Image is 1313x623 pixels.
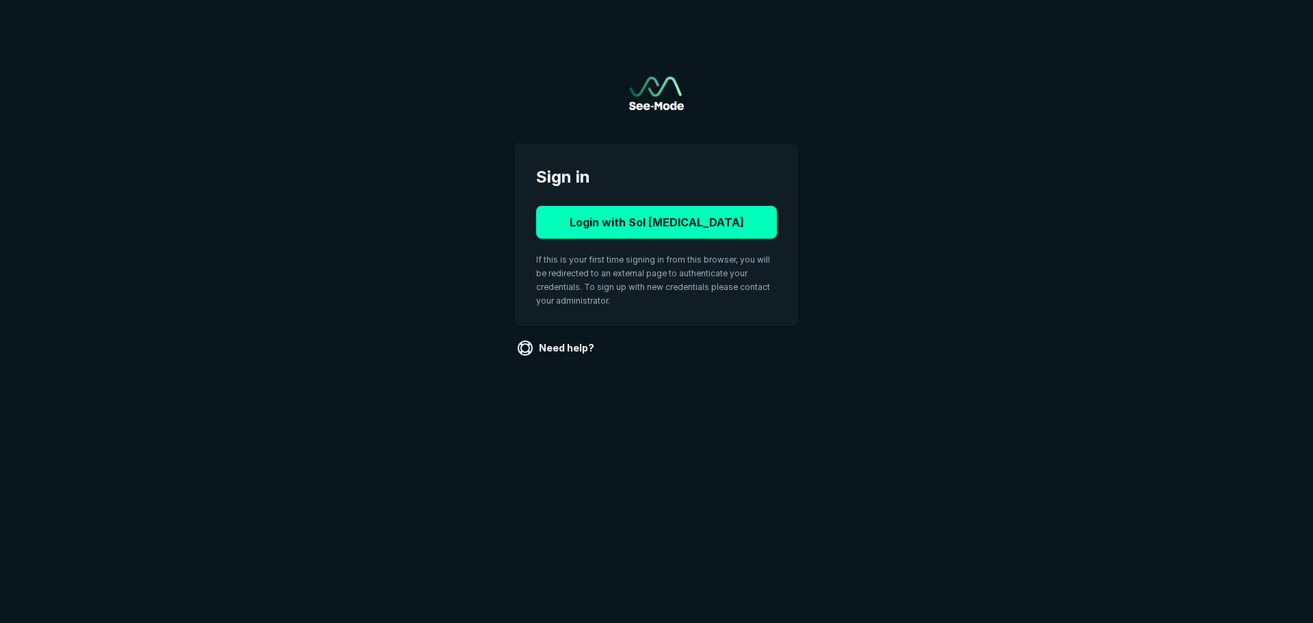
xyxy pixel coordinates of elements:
[629,77,684,110] a: Go to sign in
[514,337,600,359] a: Need help?
[536,206,777,239] button: Login with Sol [MEDICAL_DATA]
[536,254,770,306] span: If this is your first time signing in from this browser, you will be redirected to an external pa...
[536,165,777,189] span: Sign in
[629,77,684,110] img: See-Mode Logo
